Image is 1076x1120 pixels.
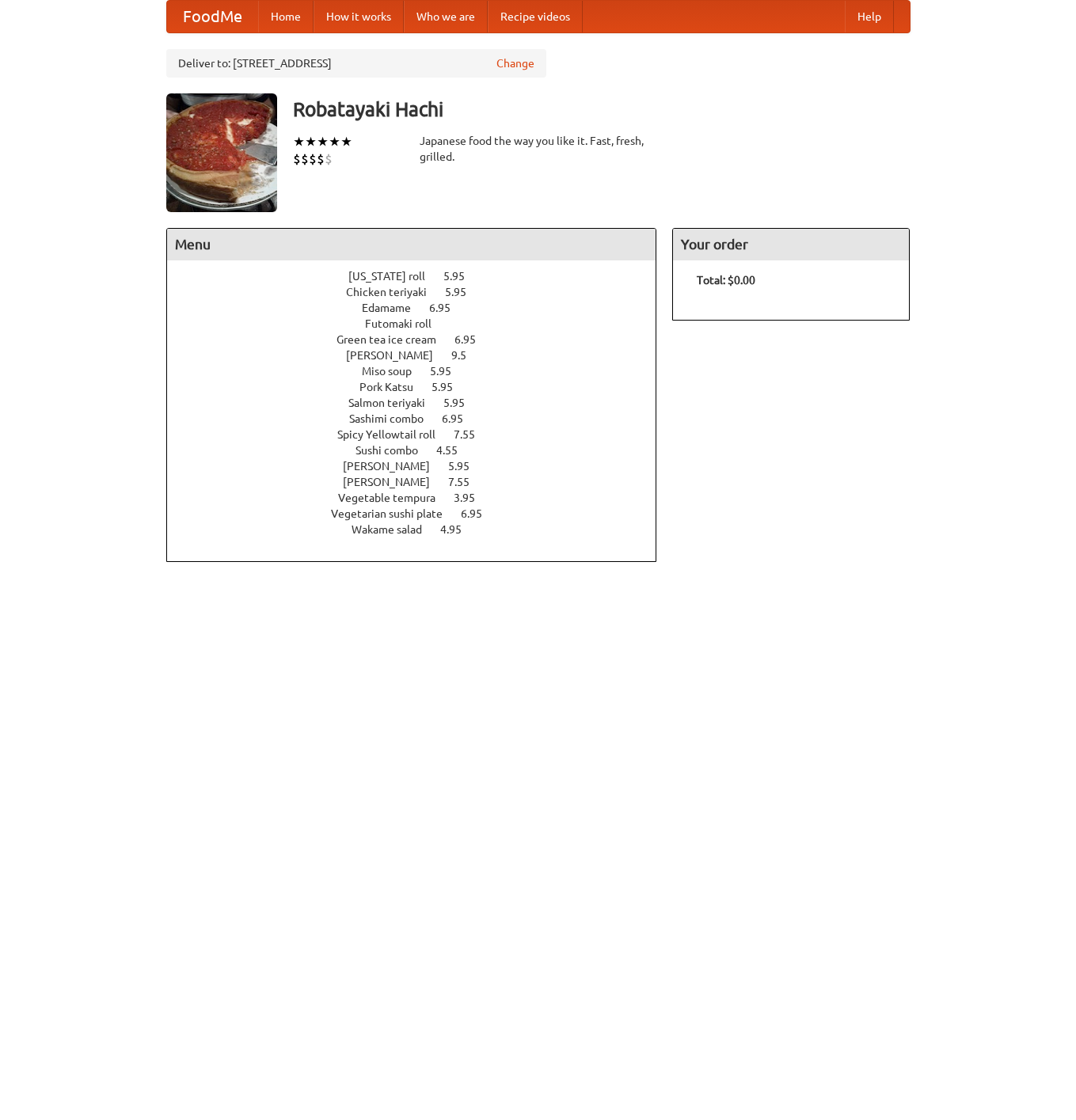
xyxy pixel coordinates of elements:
[359,381,429,393] span: Pork Katsu
[309,150,317,168] li: $
[673,229,909,260] h4: Your order
[362,302,480,314] a: Edamame 6.95
[359,381,482,393] a: Pork Katsu 5.95
[346,349,449,362] span: [PERSON_NAME]
[488,1,583,32] a: Recipe videos
[314,1,404,32] a: How it works
[454,428,491,441] span: 7.55
[443,270,481,283] span: 5.95
[301,150,309,168] li: $
[336,333,505,346] a: Green tea ice cream 6.95
[454,492,491,504] span: 3.95
[348,270,494,283] a: [US_STATE] roll 5.95
[317,150,325,168] li: $
[365,317,447,330] span: Futomaki roll
[697,274,755,287] b: Total: $0.00
[293,133,305,150] li: ★
[432,381,469,393] span: 5.95
[352,523,438,536] span: Wakame salad
[454,333,492,346] span: 6.95
[305,133,317,150] li: ★
[346,286,443,298] span: Chicken teriyaki
[329,133,340,150] li: ★
[336,333,452,346] span: Green tea ice cream
[442,412,479,425] span: 6.95
[443,397,481,409] span: 5.95
[343,476,446,488] span: [PERSON_NAME]
[166,93,277,212] img: angular.jpg
[445,286,482,298] span: 5.95
[348,270,441,283] span: [US_STATE] roll
[349,412,439,425] span: Sashimi combo
[343,460,446,473] span: [PERSON_NAME]
[355,444,487,457] a: Sushi combo 4.55
[451,349,482,362] span: 9.5
[338,492,504,504] a: Vegetable tempura 3.95
[429,302,466,314] span: 6.95
[362,302,427,314] span: Edamame
[340,133,352,150] li: ★
[317,133,329,150] li: ★
[461,507,498,520] span: 6.95
[430,365,467,378] span: 5.95
[845,1,894,32] a: Help
[343,476,499,488] a: [PERSON_NAME] 7.55
[325,150,333,168] li: $
[355,444,434,457] span: Sushi combo
[293,93,911,125] h3: Robatayaki Hachi
[338,492,451,504] span: Vegetable tempura
[349,412,492,425] a: Sashimi combo 6.95
[448,460,485,473] span: 5.95
[448,476,485,488] span: 7.55
[346,286,496,298] a: Chicken teriyaki 5.95
[404,1,488,32] a: Who we are
[440,523,477,536] span: 4.95
[258,1,314,32] a: Home
[166,49,546,78] div: Deliver to: [STREET_ADDRESS]
[365,317,477,330] a: Futomaki roll
[496,55,534,71] a: Change
[352,523,491,536] a: Wakame salad 4.95
[362,365,428,378] span: Miso soup
[343,460,499,473] a: [PERSON_NAME] 5.95
[331,507,511,520] a: Vegetarian sushi plate 6.95
[293,150,301,168] li: $
[337,428,504,441] a: Spicy Yellowtail roll 7.55
[331,507,458,520] span: Vegetarian sushi plate
[436,444,473,457] span: 4.55
[420,133,657,165] div: Japanese food the way you like it. Fast, fresh, grilled.
[362,365,481,378] a: Miso soup 5.95
[337,428,451,441] span: Spicy Yellowtail roll
[167,1,258,32] a: FoodMe
[348,397,441,409] span: Salmon teriyaki
[167,229,656,260] h4: Menu
[348,397,494,409] a: Salmon teriyaki 5.95
[346,349,496,362] a: [PERSON_NAME] 9.5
